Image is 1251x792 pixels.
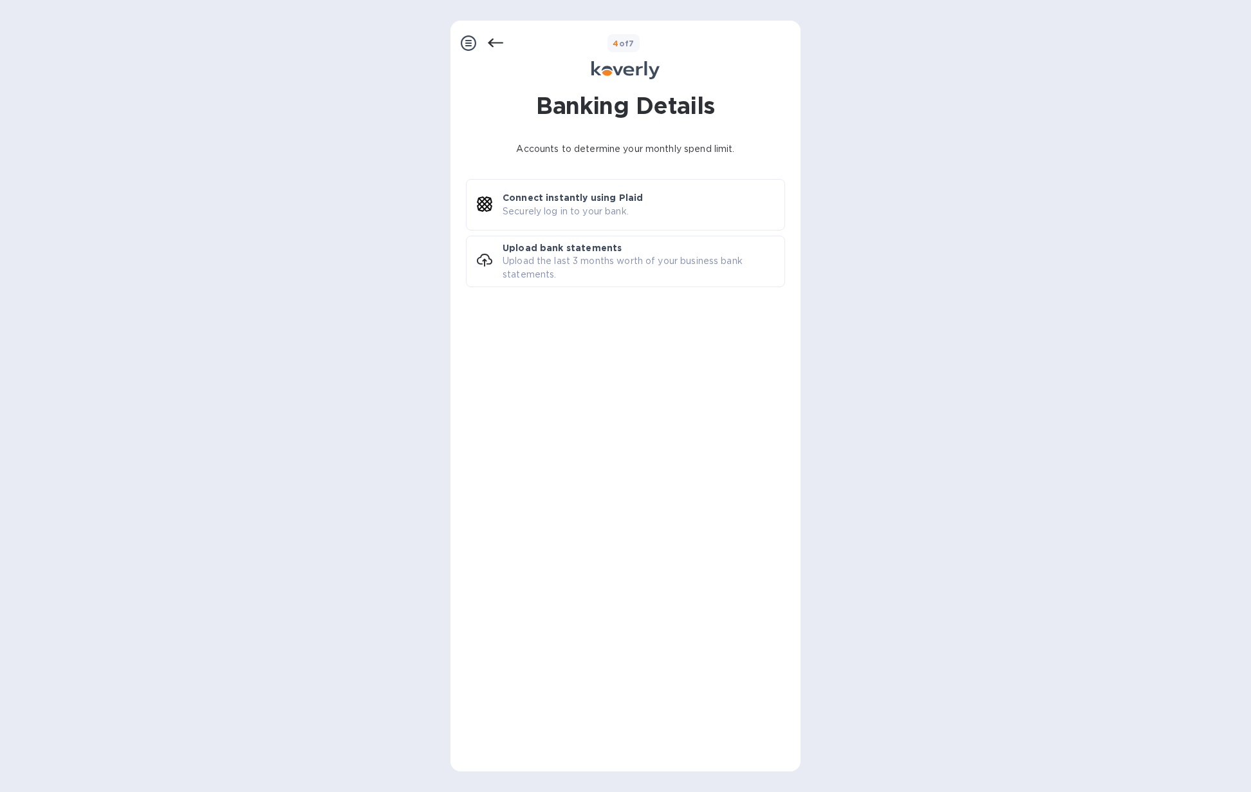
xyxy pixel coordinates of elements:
span: 4 [613,39,618,48]
p: Connect instantly using Plaid [503,191,643,204]
h1: Banking Details [536,90,715,122]
img: upload_new.855ed31ffd3710d990c3512541fac9e6.svg [477,252,492,268]
b: of 7 [613,39,635,48]
p: Accounts to determine your monthly spend limit. [471,142,780,156]
img: plaid_logo.16242308c5f8cf32a3375a5339ed4687.svg [477,196,492,212]
p: Securely log in to your bank. [503,205,629,218]
p: Upload bank statements [503,241,622,254]
p: Upload the last 3 months worth of your business bank statements. [503,254,784,281]
button: Connect instantly using PlaidSecurely log in to your bank. [466,179,785,231]
button: Upload bank statementsUpload the last 3 months worth of your business bank statements. [466,236,785,287]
